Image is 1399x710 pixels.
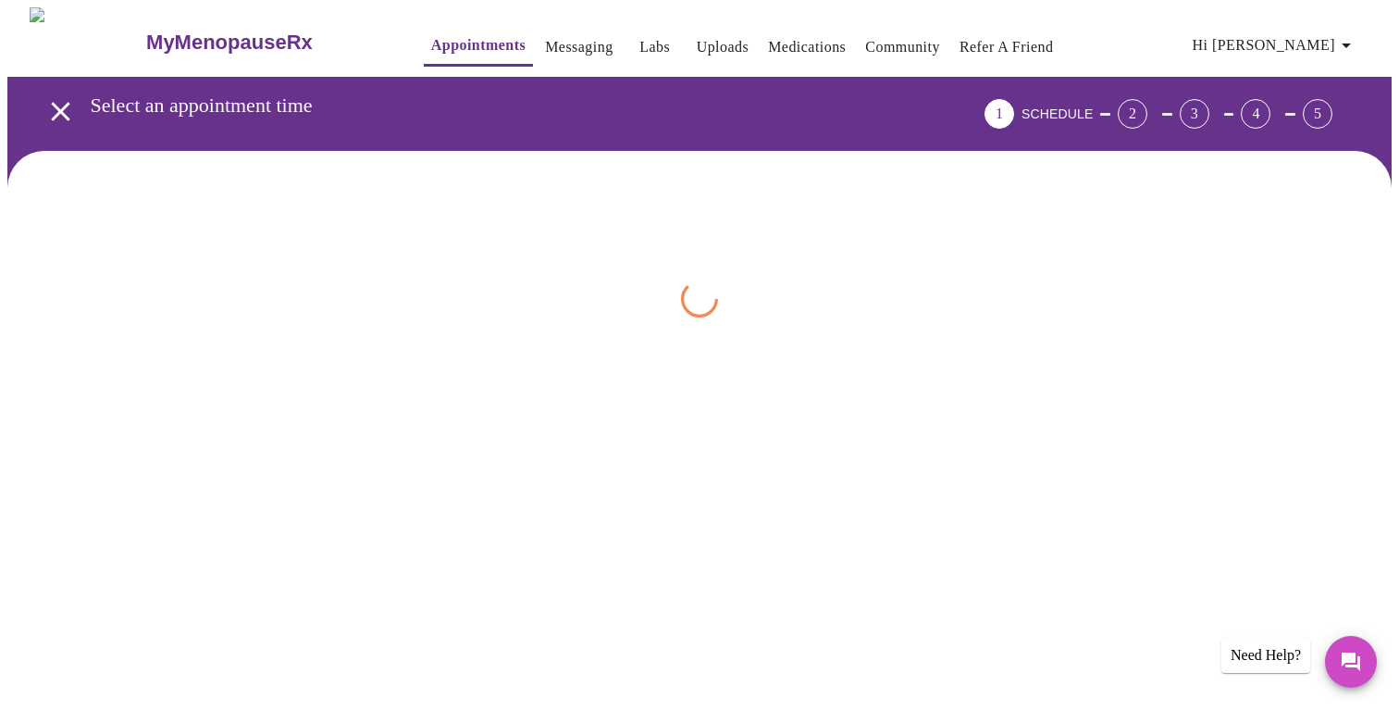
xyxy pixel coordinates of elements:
[424,27,533,67] button: Appointments
[146,31,313,55] h3: MyMenopauseRx
[144,10,387,75] a: MyMenopauseRx
[91,93,882,118] h3: Select an appointment time
[865,34,940,60] a: Community
[689,29,757,66] button: Uploads
[639,34,670,60] a: Labs
[538,29,620,66] button: Messaging
[858,29,947,66] button: Community
[984,99,1014,129] div: 1
[1241,99,1270,129] div: 4
[625,29,685,66] button: Labs
[1118,99,1147,129] div: 2
[959,34,1054,60] a: Refer a Friend
[1221,638,1310,673] div: Need Help?
[1325,636,1377,688] button: Messages
[431,32,526,58] a: Appointments
[1180,99,1209,129] div: 3
[768,34,846,60] a: Medications
[952,29,1061,66] button: Refer a Friend
[1193,32,1357,58] span: Hi [PERSON_NAME]
[761,29,853,66] button: Medications
[1021,106,1093,121] span: SCHEDULE
[545,34,613,60] a: Messaging
[1303,99,1332,129] div: 5
[30,7,144,77] img: MyMenopauseRx Logo
[1185,27,1365,64] button: Hi [PERSON_NAME]
[697,34,749,60] a: Uploads
[33,84,88,139] button: open drawer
